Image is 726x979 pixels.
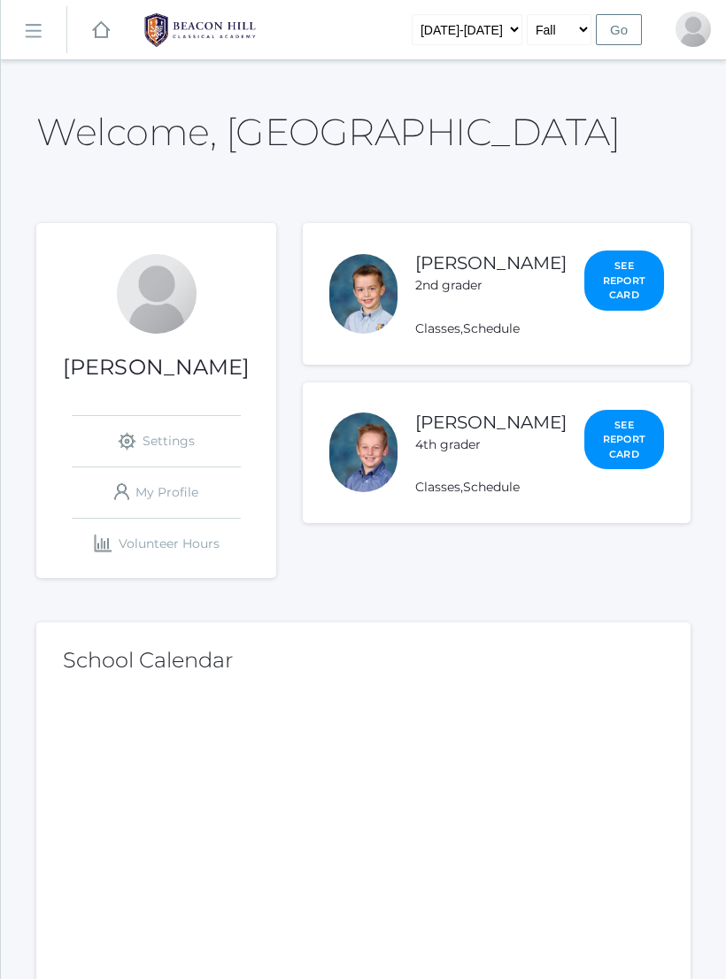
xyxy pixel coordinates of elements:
a: Classes [415,479,460,495]
a: Schedule [463,479,520,495]
h1: [PERSON_NAME] [36,356,276,379]
div: 4th grader [415,436,567,454]
img: 1_BHCALogos-05.png [134,8,266,52]
div: , [415,320,664,338]
a: Settings [72,416,241,466]
a: [PERSON_NAME] [415,252,567,274]
a: My Profile [72,467,241,518]
input: Go [596,14,642,45]
h2: Welcome, [GEOGRAPHIC_DATA] [36,112,620,152]
a: [PERSON_NAME] [415,412,567,433]
a: Schedule [463,320,520,336]
a: See Report Card [584,251,664,311]
div: , [415,478,664,497]
a: Volunteer Hours [72,519,241,569]
a: See Report Card [584,410,664,470]
div: 2nd grader [415,276,567,295]
div: Sienna Sandeman [117,254,197,334]
div: Daniel Sandeman [329,254,398,334]
div: Dylan Sandeman [329,412,398,492]
h2: School Calendar [63,649,664,672]
a: Classes [415,320,460,336]
div: Sienna Sandeman [676,12,711,47]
